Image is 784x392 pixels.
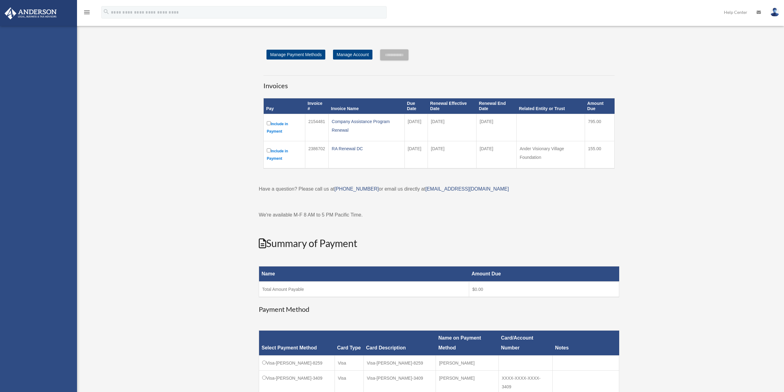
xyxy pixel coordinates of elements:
th: Related Entity or Trust [516,98,585,114]
td: [DATE] [477,114,517,141]
td: 2154481 [305,114,328,141]
td: Visa-[PERSON_NAME]-8259 [364,356,436,371]
th: Invoice Name [328,98,404,114]
td: 795.00 [585,114,614,141]
h3: Invoices [263,75,615,91]
i: search [103,8,110,15]
th: Invoice # [305,98,328,114]
th: Select Payment Method [259,331,335,356]
td: Visa-[PERSON_NAME]-8259 [259,356,335,371]
td: Visa [335,356,364,371]
label: Include in Payment [267,120,302,135]
td: 2386702 [305,141,328,168]
th: Renewal Effective Date [428,98,476,114]
td: $0.00 [469,282,619,297]
p: Have a question? Please call us at or email us directly at [259,185,619,193]
div: RA Renewal DC [332,144,401,153]
td: Total Amount Payable [259,282,469,297]
th: Name on Payment Method [436,331,498,356]
th: Amount Due [585,98,614,114]
th: Renewal End Date [477,98,517,114]
h3: Payment Method [259,305,619,314]
td: [DATE] [477,141,517,168]
a: [PHONE_NUMBER] [334,186,379,192]
a: Manage Account [333,50,372,60]
img: User Pic [770,8,779,17]
td: [PERSON_NAME] [436,356,498,371]
td: [DATE] [404,141,428,168]
th: Card Description [364,331,436,356]
td: [DATE] [428,141,476,168]
img: Anderson Advisors Platinum Portal [3,7,59,19]
th: Due Date [404,98,428,114]
a: Manage Payment Methods [266,50,325,60]
th: Name [259,266,469,282]
td: 155.00 [585,141,614,168]
th: Card/Account Number [498,331,552,356]
input: Include in Payment [267,148,271,152]
h2: Summary of Payment [259,237,619,250]
th: Pay [264,98,305,114]
div: Company Assistance Program Renewal [332,117,401,134]
i: menu [83,9,91,16]
input: Include in Payment [267,121,271,125]
p: We're available M-F 8 AM to 5 PM Pacific Time. [259,211,619,219]
a: menu [83,11,91,16]
td: Ander Visionary Village Foundation [516,141,585,168]
th: Notes [553,331,619,356]
td: [DATE] [404,114,428,141]
a: [EMAIL_ADDRESS][DOMAIN_NAME] [425,186,509,192]
th: Card Type [335,331,364,356]
th: Amount Due [469,266,619,282]
label: Include in Payment [267,147,302,162]
td: [DATE] [428,114,476,141]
